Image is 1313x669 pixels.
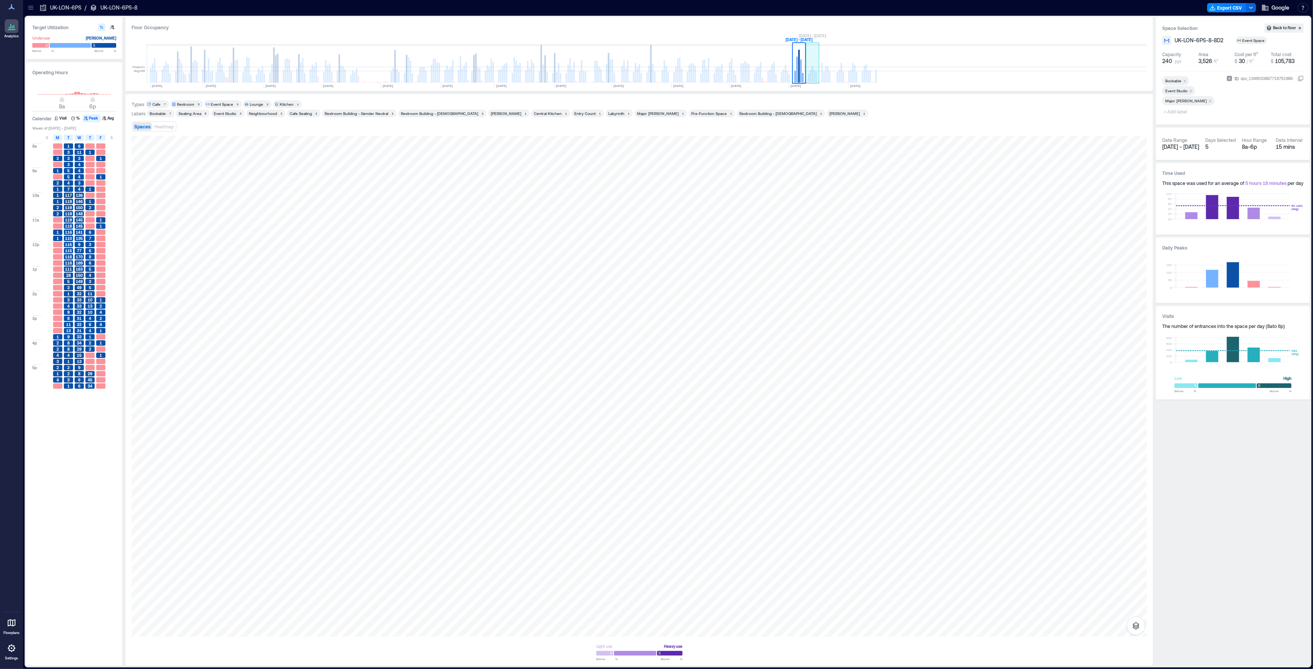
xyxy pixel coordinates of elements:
div: Floor Occupancy [132,23,1147,31]
span: 5 [67,174,70,180]
span: UK-LON-6PS-8-8D2 [1175,37,1223,44]
span: 8a [32,143,37,149]
span: 4 [89,328,91,333]
div: Restroom Building - [DEMOGRAPHIC_DATA] [401,111,478,116]
div: Days Selected [1205,137,1236,143]
div: Area [1198,51,1208,57]
span: T [67,135,70,141]
span: ppl [1175,58,1181,64]
span: 11 [77,150,82,155]
button: Export CSV [1207,3,1246,12]
p: UK-LON-6PS [50,4,82,12]
span: 4 [57,353,59,358]
span: 8 [67,346,70,352]
div: Data Interval [1276,137,1303,143]
div: 1 [564,111,569,116]
span: 115 [65,242,72,247]
span: 1 [89,334,91,339]
span: 3 [89,279,91,284]
span: 5 [67,168,70,173]
div: Date Range [1162,137,1187,143]
div: 8a - 6p [1242,143,1270,151]
span: 8 [67,340,70,346]
span: 6 [89,230,91,235]
span: 4 [57,377,59,383]
span: 111 [65,266,72,272]
text: [DATE] [673,84,684,88]
span: 1 [100,328,102,333]
span: 9 [67,310,70,315]
span: 4 [89,316,91,321]
span: 2 [57,156,59,161]
span: 4 [78,162,80,167]
span: 7 [89,236,91,241]
span: 2 [57,180,59,186]
span: 32 [77,322,82,327]
div: Event Studio [1165,88,1188,93]
div: 1 [598,111,602,116]
div: 2 [314,111,319,116]
button: Avg [101,115,116,122]
button: UK-LON-6PS-8-8D2 [1175,37,1233,44]
tspan: 100 [1166,271,1172,275]
span: 32 [77,310,82,315]
span: 31 [77,328,82,333]
button: Google [1259,2,1291,14]
tspan: 4h [1168,207,1172,211]
span: 1 [57,236,59,241]
div: High [1283,374,1291,382]
a: Floorplans [1,614,22,637]
span: 5 [89,285,91,290]
text: [DATE] [206,84,216,88]
p: Floorplans [3,631,20,635]
span: 6 [89,260,91,266]
div: Low [1175,374,1182,382]
span: 3 [57,359,59,364]
span: 45 [88,377,92,383]
span: 7 [67,186,70,192]
span: 1 [67,291,70,296]
button: Event Space [1236,37,1276,44]
tspan: 10h [1166,192,1172,196]
div: 1 [296,102,300,107]
div: [PERSON_NAME] [829,111,860,116]
tspan: 0h [1168,217,1172,221]
span: 145 [76,223,83,229]
span: 240 [1162,57,1172,65]
span: 116 [65,260,72,266]
span: 33 [77,334,82,339]
h3: Operating Hours [32,68,116,76]
span: 136 [76,193,83,198]
span: 6 [78,383,80,389]
span: 149 [76,279,83,284]
span: 5 hours 18 minutes [1245,180,1286,186]
div: Labyrinth [608,111,624,116]
button: Spaces [133,122,152,131]
span: 1 [57,193,59,198]
span: 2 [89,346,91,352]
tspan: 8h [1168,197,1172,201]
button: 240 ppl [1162,57,1195,65]
span: 1 [57,199,59,204]
span: 3 [67,285,70,290]
span: 2 [57,340,59,346]
span: M [56,135,60,141]
span: 1 [57,168,59,173]
span: 5 [89,266,91,272]
span: 115 [65,248,72,253]
span: 3 [67,297,70,303]
div: Major [PERSON_NAME] [637,111,679,116]
span: 31 [77,316,82,321]
div: Kitchen [280,102,294,107]
span: 119 [65,199,72,204]
tspan: 0 [1170,360,1172,364]
span: 3 [78,156,80,161]
div: Lounge [250,102,263,107]
span: 12p [32,242,39,247]
h3: Calendar [32,115,52,122]
div: 1 [729,111,734,116]
span: 2 [67,365,70,370]
button: Peak [83,115,100,122]
span: 13 [77,359,82,364]
span: [DATE] - [DATE] [1162,143,1199,150]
